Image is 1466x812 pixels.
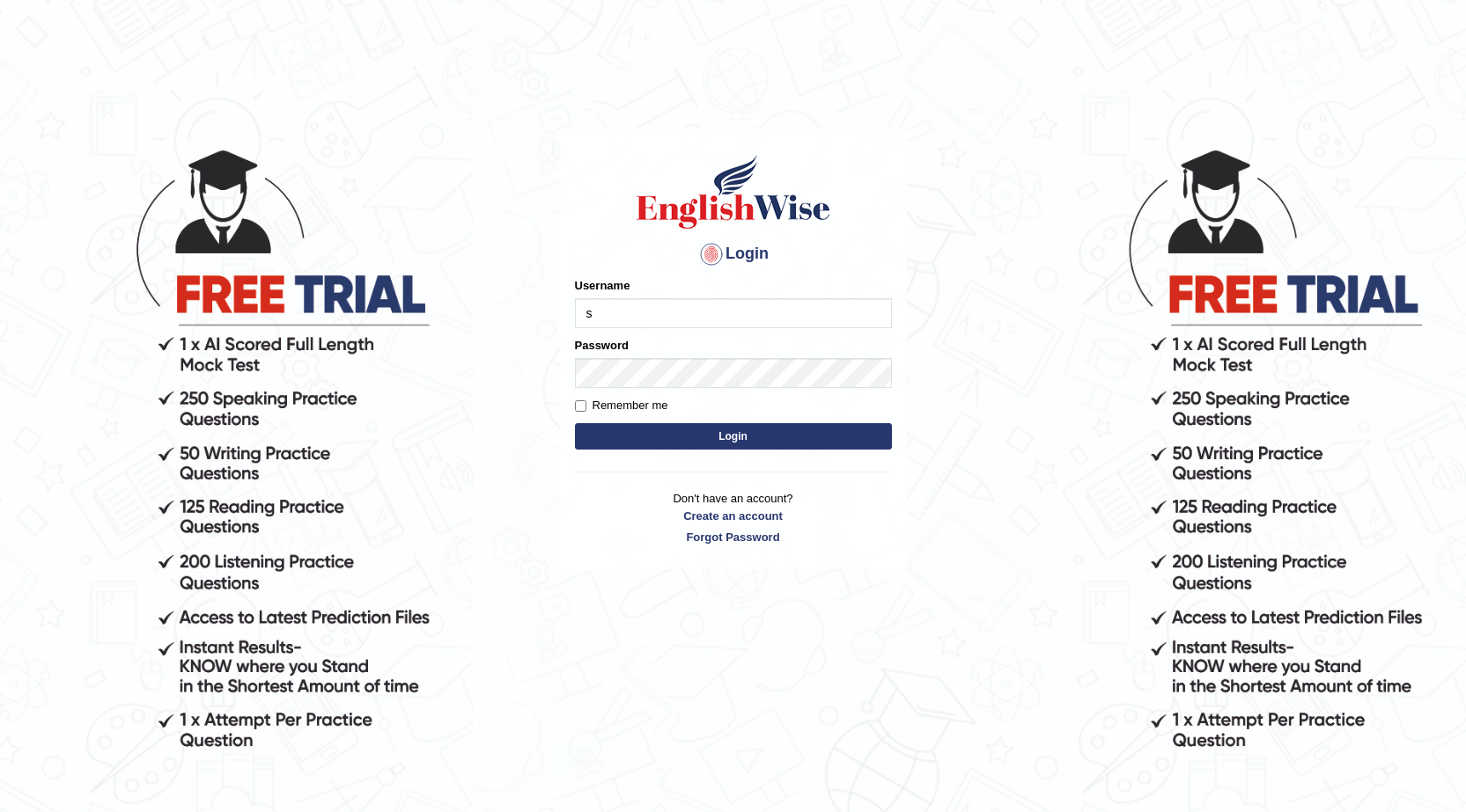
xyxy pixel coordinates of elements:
[575,508,892,524] a: Create an account
[575,400,586,412] input: Remember me
[575,423,892,450] button: Login
[575,337,629,354] label: Password
[633,152,834,231] img: Logo of English Wise sign in for intelligent practice with AI
[575,529,892,545] a: Forgot Password
[575,397,668,414] label: Remember me
[575,277,630,294] label: Username
[575,490,892,545] p: Don't have an account?
[575,240,892,268] h4: Login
